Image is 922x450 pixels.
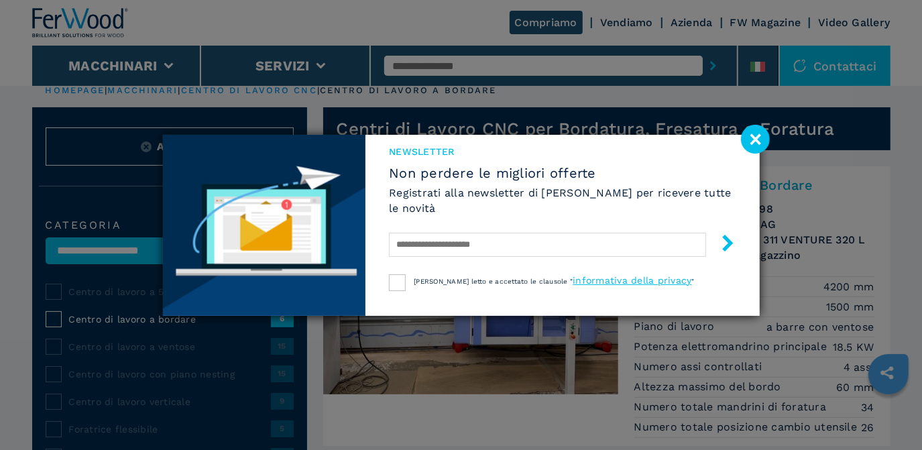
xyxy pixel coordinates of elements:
[573,275,691,286] a: informativa della privacy
[414,278,573,285] span: [PERSON_NAME] letto e accettato le clausole "
[692,278,695,285] span: "
[389,145,736,158] span: NEWSLETTER
[163,135,366,316] img: Newsletter image
[389,185,736,216] h6: Registrati alla newsletter di [PERSON_NAME] per ricevere tutte le novità
[389,165,736,181] span: Non perdere le migliori offerte
[706,229,736,261] button: submit-button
